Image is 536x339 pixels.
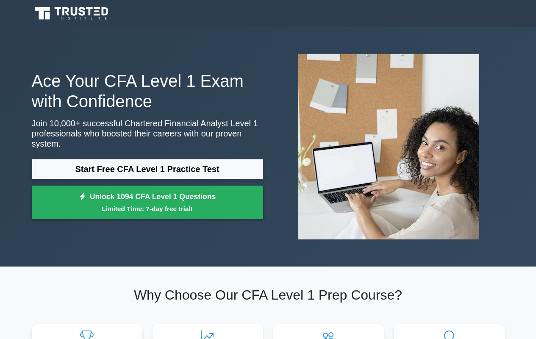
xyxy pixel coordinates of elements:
[32,159,263,179] a: Start Free CFA Level 1 Practice Test
[32,186,263,220] a: Unlock 1094 CFA Level 1 QuestionsLimited Time: 7-day free trial!
[32,71,263,111] h1: Ace Your CFA Level 1 Exam with Confidence
[32,118,263,149] p: Join 10,000+ successful Chartered Financial Analyst Level 1 professionals who boosted their caree...
[32,287,505,303] h2: Why Choose Our CFA Level 1 Prep Course?
[42,204,253,214] small: Limited Time: 7-day free trial!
